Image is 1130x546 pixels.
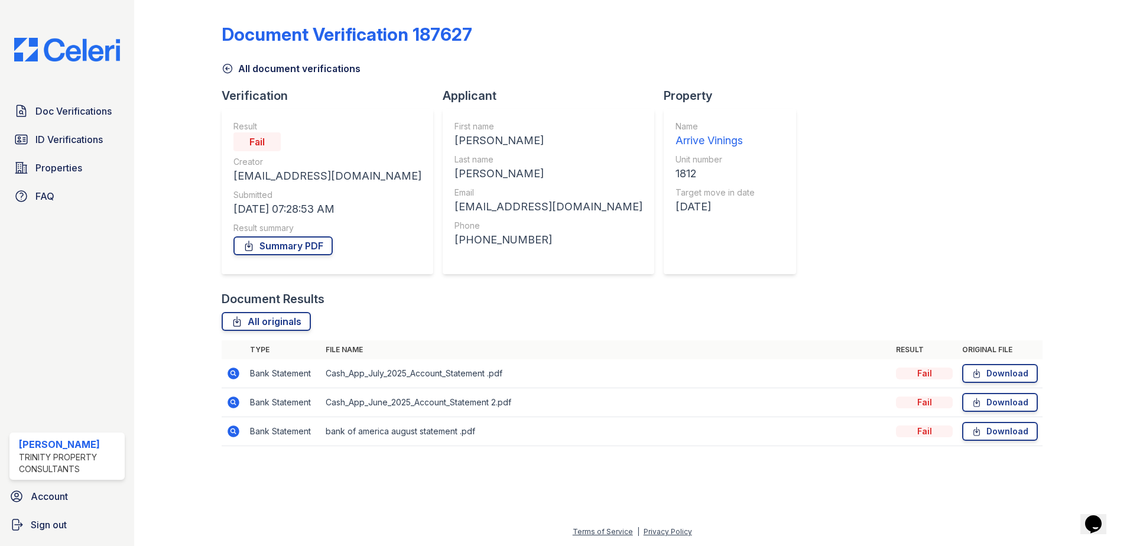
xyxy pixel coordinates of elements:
div: Email [454,187,642,199]
a: Download [962,364,1038,383]
div: Result summary [233,222,421,234]
a: Properties [9,156,125,180]
div: Applicant [443,87,664,104]
div: [PERSON_NAME] [19,437,120,451]
td: Cash_App_July_2025_Account_Statement .pdf [321,359,891,388]
a: Summary PDF [233,236,333,255]
a: Download [962,393,1038,412]
td: Bank Statement [245,388,321,417]
div: [PERSON_NAME] [454,165,642,182]
a: FAQ [9,184,125,208]
span: Doc Verifications [35,104,112,118]
div: [EMAIL_ADDRESS][DOMAIN_NAME] [454,199,642,215]
th: File name [321,340,891,359]
a: All document verifications [222,61,361,76]
div: Fail [896,396,953,408]
a: Name Arrive Vinings [676,121,755,149]
div: [DATE] [676,199,755,215]
a: Sign out [5,513,129,537]
th: Original file [957,340,1043,359]
div: [DATE] 07:28:53 AM [233,201,421,217]
div: [EMAIL_ADDRESS][DOMAIN_NAME] [233,168,421,184]
a: ID Verifications [9,128,125,151]
span: Account [31,489,68,503]
div: Fail [896,425,953,437]
a: All originals [222,312,311,331]
img: CE_Logo_Blue-a8612792a0a2168367f1c8372b55b34899dd931a85d93a1a3d3e32e68fde9ad4.png [5,38,129,61]
iframe: chat widget [1080,499,1118,534]
a: Privacy Policy [644,527,692,536]
th: Type [245,340,321,359]
td: Bank Statement [245,417,321,446]
td: bank of america august statement .pdf [321,417,891,446]
div: Phone [454,220,642,232]
td: Cash_App_June_2025_Account_Statement 2.pdf [321,388,891,417]
div: | [637,527,639,536]
div: Fail [896,368,953,379]
span: ID Verifications [35,132,103,147]
a: Account [5,485,129,508]
div: Property [664,87,806,104]
td: Bank Statement [245,359,321,388]
span: Properties [35,161,82,175]
div: Document Verification 187627 [222,24,472,45]
span: Sign out [31,518,67,532]
div: Name [676,121,755,132]
div: Creator [233,156,421,168]
div: Unit number [676,154,755,165]
div: Result [233,121,421,132]
div: 1812 [676,165,755,182]
a: Download [962,422,1038,441]
th: Result [891,340,957,359]
div: [PHONE_NUMBER] [454,232,642,248]
div: Last name [454,154,642,165]
div: Submitted [233,189,421,201]
div: Target move in date [676,187,755,199]
div: Arrive Vinings [676,132,755,149]
a: Doc Verifications [9,99,125,123]
div: [PERSON_NAME] [454,132,642,149]
div: First name [454,121,642,132]
span: FAQ [35,189,54,203]
a: Terms of Service [573,527,633,536]
div: Fail [233,132,281,151]
div: Verification [222,87,443,104]
div: Trinity Property Consultants [19,451,120,475]
div: Document Results [222,291,324,307]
